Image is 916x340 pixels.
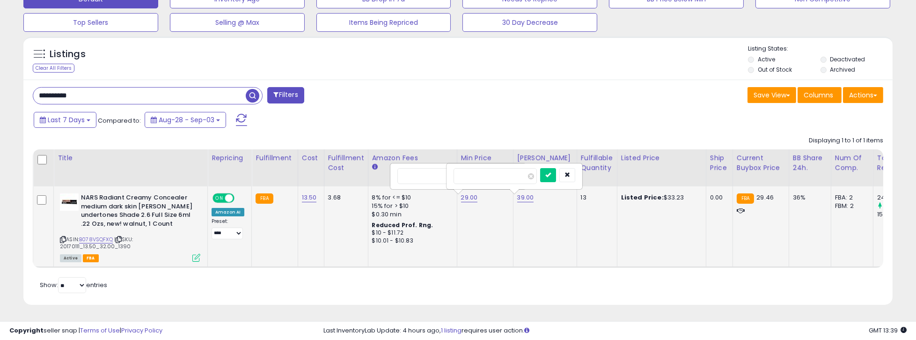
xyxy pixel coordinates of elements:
[461,193,478,202] a: 29.00
[372,210,450,219] div: $0.30 min
[747,87,796,103] button: Save View
[328,193,361,202] div: 3.68
[316,13,451,32] button: Items Being Repriced
[737,193,754,204] small: FBA
[835,153,869,173] div: Num of Comp.
[710,193,725,202] div: 0.00
[267,87,304,103] button: Filters
[212,208,244,216] div: Amazon AI
[302,153,320,163] div: Cost
[798,87,842,103] button: Columns
[58,153,204,163] div: Title
[461,153,509,163] div: Min Price
[372,237,450,245] div: $10.01 - $10.83
[212,218,244,239] div: Preset:
[462,13,597,32] button: 30 Day Decrease
[98,116,141,125] span: Compared to:
[441,326,462,335] a: 1 listing
[48,115,85,125] span: Last 7 Days
[81,193,195,230] b: NARS Radiant Creamy Concealer medium dark skin [PERSON_NAME] undertones Shade 2.6 Full Size 6ml ....
[40,281,107,289] span: Show: entries
[372,202,450,210] div: 15% for > $10
[33,64,74,73] div: Clear All Filters
[372,229,450,237] div: $10 - $11.72
[835,202,866,210] div: FBM: 2
[710,153,729,173] div: Ship Price
[830,55,865,63] label: Deactivated
[256,153,293,163] div: Fulfillment
[830,66,855,74] label: Archived
[372,193,450,202] div: 8% for <= $10
[121,326,162,335] a: Privacy Policy
[256,193,273,204] small: FBA
[145,112,226,128] button: Aug-28 - Sep-03
[835,193,866,202] div: FBA: 2
[877,210,915,219] div: 154.87
[34,112,96,128] button: Last 7 Days
[328,153,364,173] div: Fulfillment Cost
[9,326,162,335] div: seller snap | |
[170,13,305,32] button: Selling @ Max
[212,153,248,163] div: Repricing
[756,193,774,202] span: 29.46
[60,193,79,211] img: 31vTWWNm8GL._SL40_.jpg
[302,193,317,202] a: 13.50
[869,326,907,335] span: 2025-09-11 13:39 GMT
[80,326,120,335] a: Terms of Use
[804,90,833,100] span: Columns
[877,193,915,202] div: 248.65
[517,153,573,163] div: [PERSON_NAME]
[621,153,702,163] div: Listed Price
[621,193,699,202] div: $33.23
[877,153,911,173] div: Total Rev.
[758,55,775,63] label: Active
[9,326,44,335] strong: Copyright
[233,194,248,202] span: OFF
[60,193,200,261] div: ASIN:
[23,13,158,32] button: Top Sellers
[60,236,133,250] span: | SKU: 20170111_13.50_32.00_1390
[372,153,453,163] div: Amazon Fees
[159,115,214,125] span: Aug-28 - Sep-03
[79,236,113,244] a: B078VSQFXQ
[758,66,792,74] label: Out of Stock
[737,153,785,173] div: Current Buybox Price
[517,193,534,202] a: 39.00
[793,193,824,202] div: 36%
[843,87,883,103] button: Actions
[621,193,664,202] b: Listed Price:
[581,153,613,173] div: Fulfillable Quantity
[83,254,99,262] span: FBA
[748,44,893,53] p: Listing States:
[809,136,883,145] div: Displaying 1 to 1 of 1 items
[213,194,225,202] span: ON
[372,163,378,171] small: Amazon Fees.
[793,153,827,173] div: BB Share 24h.
[581,193,610,202] div: 13
[323,326,907,335] div: Last InventoryLab Update: 4 hours ago, requires user action.
[60,254,81,262] span: All listings currently available for purchase on Amazon
[372,221,433,229] b: Reduced Prof. Rng.
[50,48,86,61] h5: Listings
